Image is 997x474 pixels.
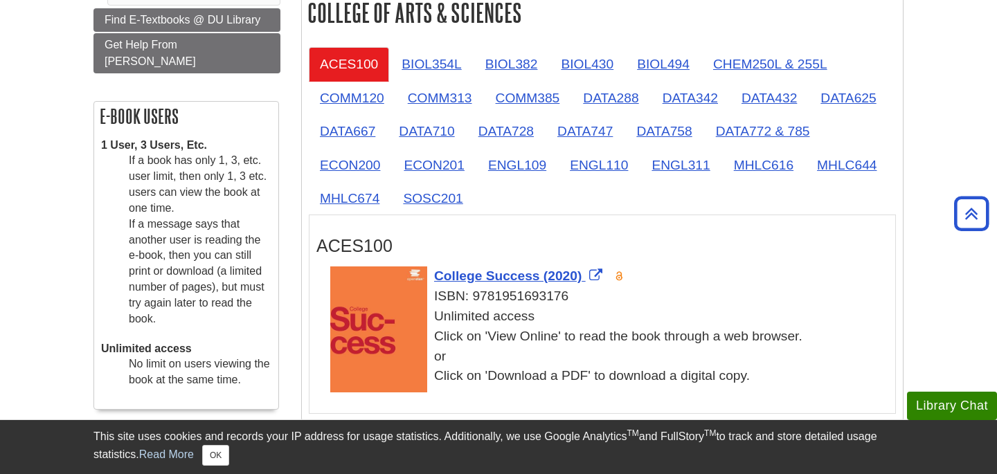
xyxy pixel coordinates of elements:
[105,39,196,67] span: Get Help From [PERSON_NAME]
[626,47,701,81] a: BIOL494
[330,307,888,386] div: Unlimited access Click on 'View Online' to read the book through a web browser. or Click on 'Down...
[316,236,888,256] h3: ACES100
[434,268,582,283] span: College Success (2020)
[330,286,888,307] div: ISBN: 9781951693176
[397,81,483,115] a: COMM313
[309,148,391,182] a: ECON200
[806,148,888,182] a: MHLC644
[474,47,549,81] a: BIOL382
[129,356,271,388] dd: No limit on users viewing the book at the same time.
[94,102,278,131] h2: E-book Users
[559,148,639,182] a: ENGL110
[139,448,194,460] a: Read More
[730,81,808,115] a: DATA432
[93,33,280,73] a: Get Help From [PERSON_NAME]
[652,81,729,115] a: DATA342
[704,428,716,438] sup: TM
[485,81,571,115] a: COMM385
[101,138,271,154] dt: 1 User, 3 Users, Etc.
[809,81,887,115] a: DATA625
[101,341,271,357] dt: Unlimited access
[572,81,649,115] a: DATA288
[309,181,390,215] a: MHLC674
[309,81,395,115] a: COMM120
[105,14,260,26] span: Find E-Textbooks @ DU Library
[550,47,625,81] a: BIOL430
[202,445,229,466] button: Close
[614,271,625,282] img: Open Access
[702,47,838,81] a: CHEM250L & 255L
[546,114,624,148] a: DATA747
[309,114,386,148] a: DATA667
[705,114,821,148] a: DATA772 & 785
[93,8,280,32] a: Find E-Textbooks @ DU Library
[388,114,465,148] a: DATA710
[907,392,997,420] button: Library Chat
[93,428,904,466] div: This site uses cookies and records your IP address for usage statistics. Additionally, we use Goo...
[627,428,638,438] sup: TM
[129,153,271,327] dd: If a book has only 1, 3, etc. user limit, then only 1, 3 etc. users can view the book at one time...
[949,204,994,223] a: Back to Top
[309,47,389,81] a: ACES100
[625,114,703,148] a: DATA758
[723,148,805,182] a: MHLC616
[434,268,606,283] a: Link opens in new window
[390,47,472,81] a: BIOL354L
[393,148,475,182] a: ECON201
[477,148,557,182] a: ENGL109
[467,114,545,148] a: DATA728
[640,148,721,182] a: ENGL311
[330,266,427,392] img: Cover Art
[392,181,474,215] a: SOSC201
